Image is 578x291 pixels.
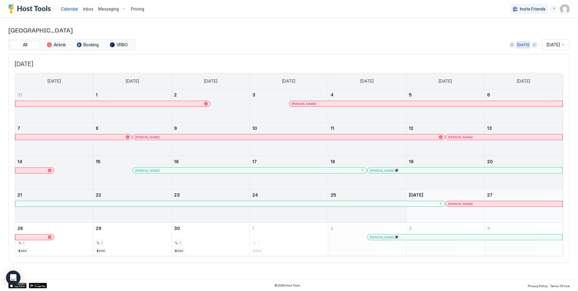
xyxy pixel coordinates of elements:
[17,159,22,164] span: 14
[487,192,493,198] span: 27
[448,202,473,206] span: [PERSON_NAME]
[252,126,257,131] span: 10
[174,159,179,164] span: 16
[96,126,98,131] span: 8
[550,284,570,288] span: Terms Of Use
[250,156,328,189] td: September 17, 2025
[331,126,334,131] span: 11
[370,235,560,239] div: [PERSON_NAME]
[198,73,223,89] a: Tuesday
[8,25,570,34] span: [GEOGRAPHIC_DATA]
[292,102,560,106] div: [PERSON_NAME]
[97,249,105,253] span: $200
[406,223,484,234] a: October 3, 2025
[406,123,484,134] a: September 12, 2025
[274,283,300,287] span: © 2025 Host Tools
[250,223,328,256] td: October 1, 2025
[282,78,295,84] span: [DATE]
[406,156,484,167] a: September 19, 2025
[406,189,484,223] td: September 26, 2025
[15,223,93,234] a: September 28, 2025
[172,156,250,167] a: September 16, 2025
[328,123,406,156] td: September 11, 2025
[93,223,171,234] a: September 29, 2025
[135,169,160,173] span: [PERSON_NAME]
[29,283,47,288] a: Google Play Store
[250,123,328,156] td: September 10, 2025
[292,102,316,106] span: [PERSON_NAME]
[409,126,413,131] span: 12
[204,78,217,84] span: [DATE]
[528,282,548,289] a: Privacy Policy
[433,73,458,89] a: Friday
[509,42,515,48] button: Previous month
[83,42,99,47] span: Booking
[93,156,171,167] a: September 15, 2025
[98,6,119,12] span: Messaging
[328,156,406,189] td: September 18, 2025
[93,156,172,189] td: September 15, 2025
[8,5,54,14] div: Host Tools Logo
[174,226,180,231] span: 30
[93,123,171,134] a: September 8, 2025
[328,189,406,223] td: September 25, 2025
[487,159,493,164] span: 20
[485,89,563,100] a: September 6, 2025
[485,123,563,134] a: September 13, 2025
[485,189,563,201] a: September 27, 2025
[8,283,26,288] a: App Store
[8,39,135,51] div: tab-group
[328,189,406,201] a: September 25, 2025
[406,156,484,189] td: September 19, 2025
[135,135,160,139] span: [PERSON_NAME]
[15,156,93,167] a: September 14, 2025
[250,89,328,100] a: September 3, 2025
[517,78,530,84] span: [DATE]
[328,223,406,256] td: October 2, 2025
[15,89,93,100] a: August 31, 2025
[17,126,20,131] span: 7
[328,89,406,100] a: September 4, 2025
[370,235,394,239] span: [PERSON_NAME]
[252,159,257,164] span: 17
[550,282,570,289] a: Terms Of Use
[96,159,101,164] span: 15
[487,126,492,131] span: 13
[516,41,530,48] button: [DATE]
[252,192,258,198] span: 24
[406,223,484,256] td: October 3, 2025
[15,189,93,201] a: September 21, 2025
[547,42,560,47] span: [DATE]
[42,73,67,89] a: Sunday
[250,189,328,201] a: September 24, 2025
[93,89,171,100] a: September 1, 2025
[17,226,23,231] span: 28
[550,5,558,13] div: menu
[93,89,172,123] td: September 1, 2025
[172,189,250,223] td: September 23, 2025
[331,92,334,97] span: 4
[93,123,172,156] td: September 8, 2025
[117,42,128,47] span: VRBO
[250,89,328,123] td: September 3, 2025
[48,78,61,84] span: [DATE]
[370,169,394,173] span: [PERSON_NAME]
[179,241,181,245] span: 3
[406,89,484,100] a: September 5, 2025
[172,123,250,134] a: September 9, 2025
[172,156,250,189] td: September 16, 2025
[61,6,78,11] span: Calendar
[485,223,563,234] a: October 4, 2025
[487,92,490,97] span: 6
[126,78,139,84] span: [DATE]
[406,89,484,123] td: September 5, 2025
[10,41,40,49] button: All
[439,78,452,84] span: [DATE]
[276,73,301,89] a: Wednesday
[252,226,254,231] span: 1
[101,241,103,245] span: 3
[41,41,71,49] button: Airbnb
[73,41,103,49] button: Booking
